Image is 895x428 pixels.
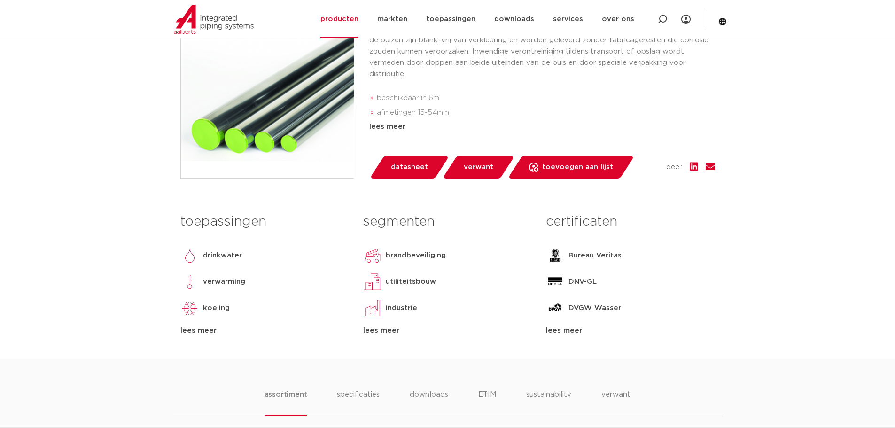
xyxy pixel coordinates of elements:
p: industrie [386,303,417,314]
p: utiliteitsbouw [386,276,436,288]
p: Bureau Veritas [568,250,622,261]
img: drinkwater [180,246,199,265]
span: verwant [464,160,493,175]
span: deel: [666,162,682,173]
img: brandbeveiliging [363,246,382,265]
li: sustainability [526,389,571,416]
h3: toepassingen [180,212,349,231]
p: DVGW Wasser [568,303,621,314]
p: drinkwater [203,250,242,261]
a: verwant [442,156,514,179]
p: koeling [203,303,230,314]
img: DNV-GL [546,272,565,291]
div: lees meer [180,325,349,336]
img: koeling [180,299,199,318]
span: toevoegen aan lijst [542,160,613,175]
li: ETIM [478,389,496,416]
li: assortiment [265,389,307,416]
p: VSH SudoXPress RVS 1.4521 tubes zijn dunwandige precisiebuizen. De buiten- en binnenwand van de b... [369,23,715,80]
li: specificaties [337,389,380,416]
li: afmetingen 15-54mm [377,105,715,120]
p: DNV-GL [568,276,597,288]
div: lees meer [369,121,715,132]
img: verwarming [180,272,199,291]
div: lees meer [546,325,715,336]
h3: certificaten [546,212,715,231]
p: verwarming [203,276,245,288]
h3: segmenten [363,212,532,231]
img: utiliteitsbouw [363,272,382,291]
img: Product Image for VSH SudoXPress RVS buis 1.4521 (AISI444) [181,5,354,178]
img: DVGW Wasser [546,299,565,318]
p: brandbeveiliging [386,250,446,261]
span: datasheet [391,160,428,175]
li: beschikbaar in 6m [377,91,715,106]
li: verwant [601,389,630,416]
a: datasheet [369,156,449,179]
img: Bureau Veritas [546,246,565,265]
li: downloads [410,389,448,416]
div: lees meer [363,325,532,336]
img: industrie [363,299,382,318]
